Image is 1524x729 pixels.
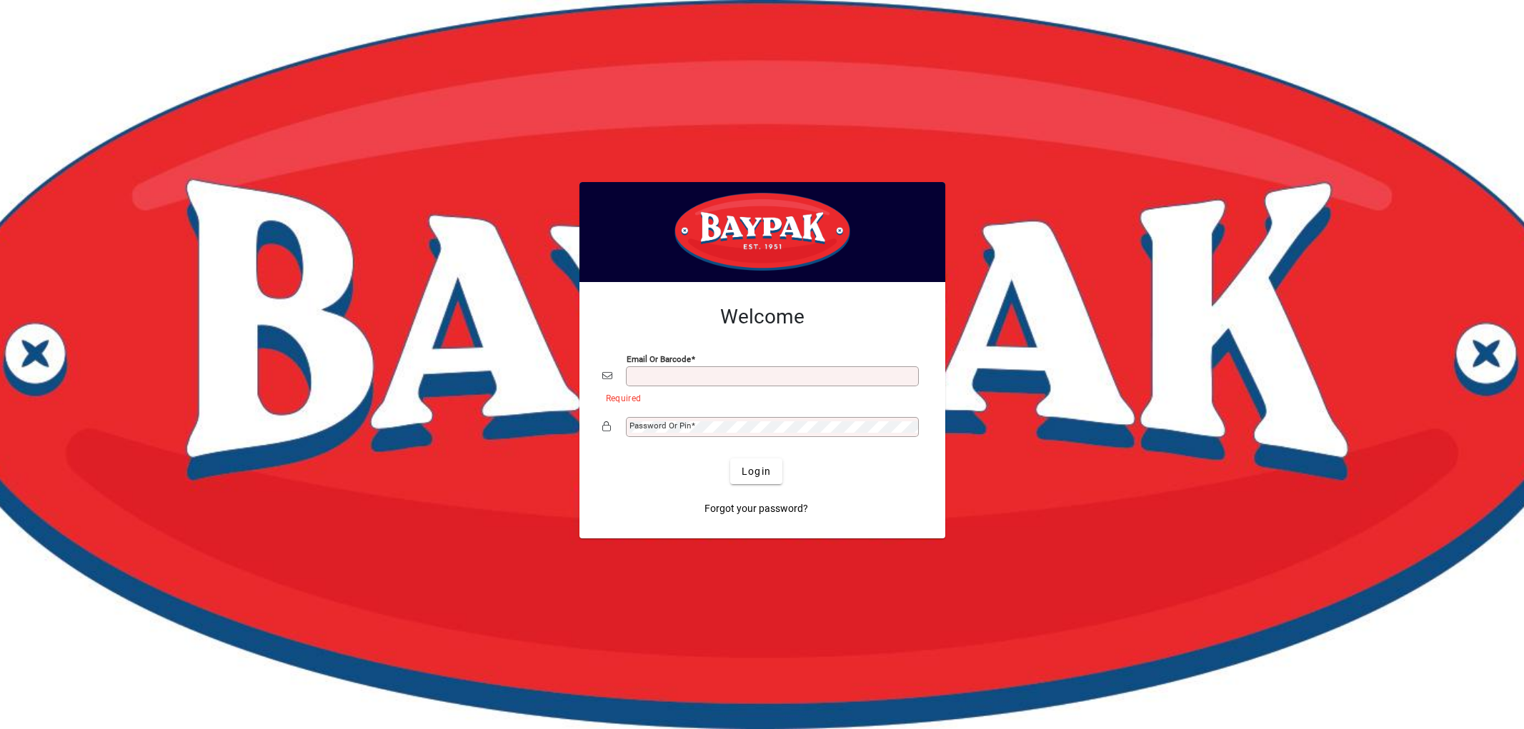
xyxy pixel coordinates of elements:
[606,390,911,405] mat-error: Required
[730,458,782,484] button: Login
[629,421,691,431] mat-label: Password or Pin
[742,464,771,479] span: Login
[602,305,922,329] h2: Welcome
[699,496,814,521] a: Forgot your password?
[704,501,808,516] span: Forgot your password?
[627,354,691,364] mat-label: Email or Barcode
